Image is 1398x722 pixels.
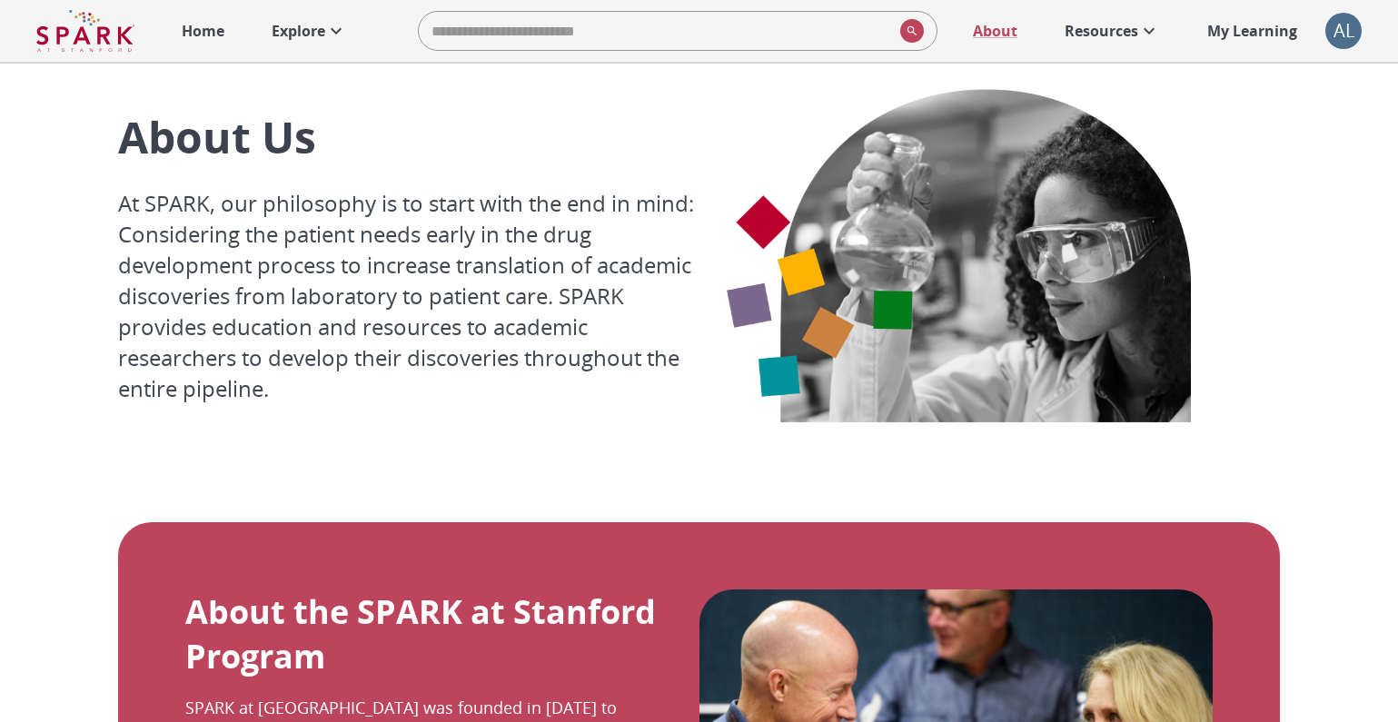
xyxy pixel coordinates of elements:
[1056,11,1169,51] a: Resources
[1198,11,1307,51] a: My Learning
[1207,20,1297,42] p: My Learning
[1325,13,1362,49] div: AL
[182,20,224,42] p: Home
[118,107,699,166] p: About Us
[173,11,233,51] a: Home
[893,12,924,50] button: search
[1325,13,1362,49] button: account of current user
[272,20,325,42] p: Explore
[263,11,356,51] a: Explore
[964,11,1026,51] a: About
[118,188,699,404] p: At SPARK, our philosophy is to start with the end in mind: Considering the patient needs early in...
[185,589,658,678] p: About the SPARK at Stanford Program
[1065,20,1138,42] p: Resources
[973,20,1017,42] p: About
[36,9,134,53] img: Logo of SPARK at Stanford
